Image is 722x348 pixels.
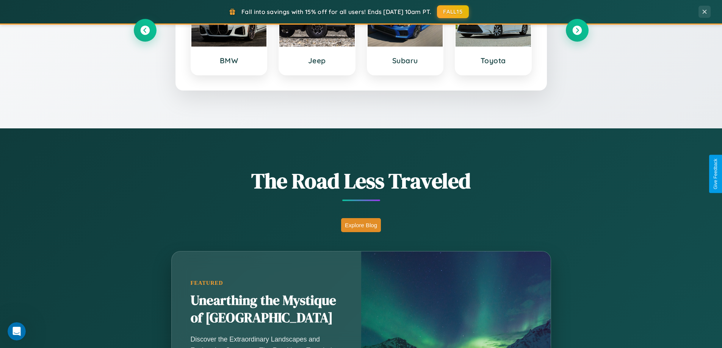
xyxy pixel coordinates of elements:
div: Featured [191,280,342,286]
h3: Toyota [463,56,523,65]
span: Fall into savings with 15% off for all users! Ends [DATE] 10am PT. [241,8,431,16]
div: Give Feedback [713,159,718,189]
button: FALL15 [437,5,469,18]
h2: Unearthing the Mystique of [GEOGRAPHIC_DATA] [191,292,342,327]
h1: The Road Less Traveled [134,166,589,195]
h3: BMW [199,56,259,65]
iframe: Intercom live chat [8,322,26,340]
h3: Jeep [287,56,347,65]
h3: Subaru [375,56,435,65]
button: Explore Blog [341,218,381,232]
